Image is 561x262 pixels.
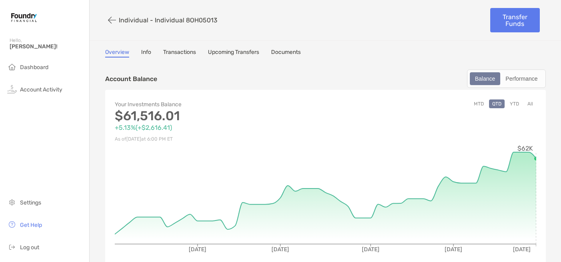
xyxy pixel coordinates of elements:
img: logout icon [7,242,17,252]
a: Documents [271,49,301,58]
div: segmented control [467,69,546,88]
img: settings icon [7,197,17,207]
div: Balance [471,73,500,84]
tspan: [DATE] [272,246,289,253]
span: Log out [20,244,39,251]
img: get-help icon [7,220,17,229]
span: [PERSON_NAME]! [10,43,84,50]
p: Account Balance [105,74,157,84]
a: Transactions [163,49,196,58]
img: activity icon [7,84,17,94]
p: Individual - Individual 8OH05013 [119,16,218,24]
p: As of [DATE] at 6:00 PM ET [115,134,325,144]
p: Your Investments Balance [115,99,325,109]
span: Settings [20,199,41,206]
p: $61,516.01 [115,111,325,121]
div: Performance [501,73,542,84]
span: Account Activity [20,86,62,93]
a: Transfer Funds [490,8,540,32]
img: household icon [7,62,17,71]
a: Upcoming Transfers [208,49,259,58]
button: All [524,99,536,108]
a: Info [141,49,151,58]
button: YTD [507,99,522,108]
tspan: [DATE] [513,246,530,253]
p: +5.13% ( +$2,616.41 ) [115,123,325,133]
tspan: [DATE] [444,246,462,253]
tspan: [DATE] [361,246,379,253]
a: Overview [105,49,129,58]
tspan: [DATE] [189,246,206,253]
span: Dashboard [20,64,48,71]
button: MTD [471,99,487,108]
img: Zoe Logo [10,3,38,32]
tspan: $62K [517,145,533,152]
button: QTD [489,99,505,108]
span: Get Help [20,222,42,228]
